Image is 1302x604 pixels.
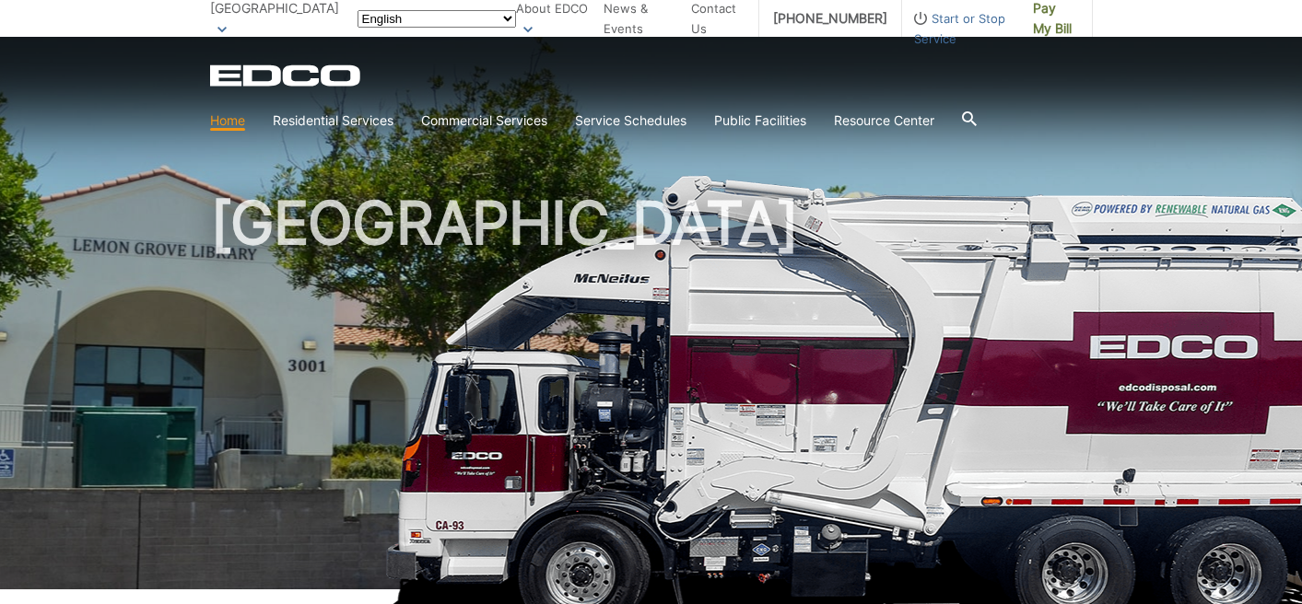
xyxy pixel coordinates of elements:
[210,64,363,87] a: EDCD logo. Return to the homepage.
[421,110,547,131] a: Commercial Services
[714,110,806,131] a: Public Facilities
[834,110,934,131] a: Resource Center
[358,10,516,28] select: Select a language
[210,193,1093,598] h1: [GEOGRAPHIC_DATA]
[575,110,686,131] a: Service Schedules
[273,110,393,131] a: Residential Services
[210,110,245,131] a: Home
